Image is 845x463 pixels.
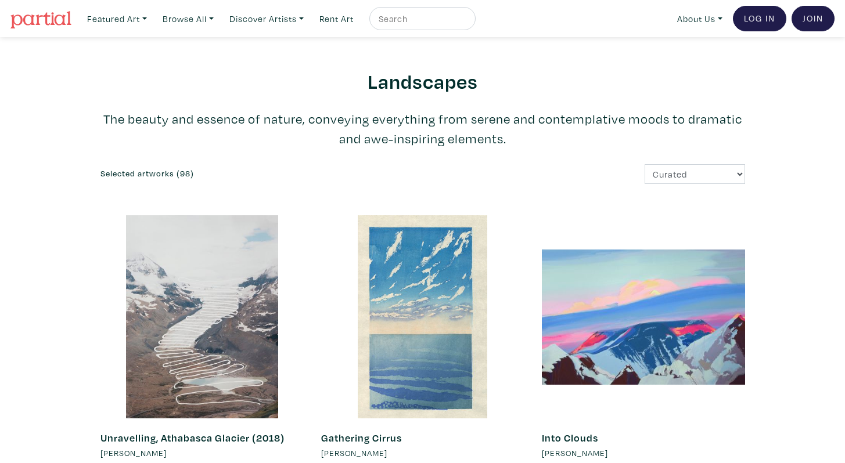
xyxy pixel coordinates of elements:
[100,447,167,460] li: [PERSON_NAME]
[100,109,745,149] p: The beauty and essence of nature, conveying everything from serene and contemplative moods to dra...
[100,169,414,179] h6: Selected artworks (98)
[314,7,359,31] a: Rent Art
[321,447,387,460] li: [PERSON_NAME]
[100,68,745,93] h2: Landscapes
[542,447,745,460] a: [PERSON_NAME]
[792,6,835,31] a: Join
[672,7,728,31] a: About Us
[377,12,465,26] input: Search
[100,447,304,460] a: [PERSON_NAME]
[321,447,524,460] a: [PERSON_NAME]
[321,431,402,444] a: Gathering Cirrus
[542,447,608,460] li: [PERSON_NAME]
[157,7,219,31] a: Browse All
[82,7,152,31] a: Featured Art
[100,431,285,444] a: Unravelling, Athabasca Glacier (2018)
[224,7,309,31] a: Discover Artists
[733,6,786,31] a: Log In
[542,431,598,444] a: Into Clouds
